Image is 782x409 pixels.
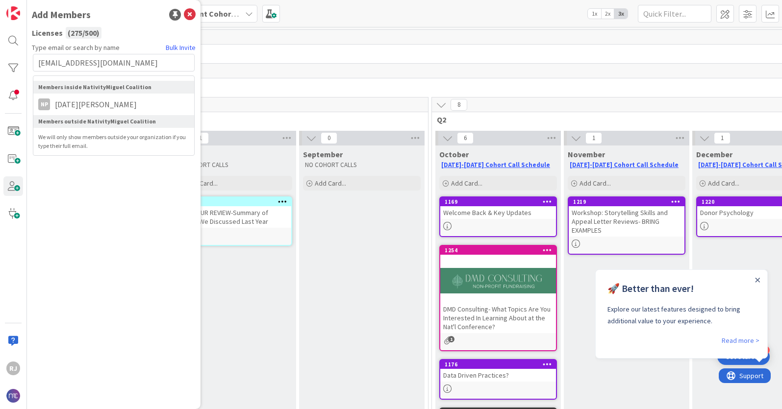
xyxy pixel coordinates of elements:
[303,149,343,159] span: September
[6,389,20,403] img: avatar
[440,360,556,382] div: 1176Data Driven Practices?
[440,360,556,369] div: 1176
[66,27,101,39] div: ( 275 / 500 )
[180,198,291,205] div: 1161
[569,206,684,237] div: Workshop: Storytelling Skills and Appeal Letter Reviews- BRING EXAMPLES
[32,43,120,53] span: Type email or search by name
[166,43,196,53] a: Bulk Invite
[445,247,556,254] div: 1254
[448,336,454,342] span: 1
[568,149,605,159] span: November
[33,128,194,150] div: We will only show members outside your organization if you type their full email.
[44,115,416,124] span: Q1
[439,245,557,351] a: 1254DMD Consulting- What Topics Are You Interested In Learning About at the Nat'l Conference?
[440,206,556,219] div: Welcome Back & Key Updates
[601,9,614,19] span: 2x
[439,149,469,159] span: October
[451,179,482,188] span: Add Card...
[33,81,194,94] div: Members inside NativityMiguel Coalition
[457,132,474,144] span: 6
[708,179,739,188] span: Add Card...
[569,197,684,206] div: 1219
[305,161,419,169] p: NO COHORT CALLS
[440,197,556,206] div: 1169
[696,149,732,159] span: December
[321,132,337,144] span: 0
[580,179,611,188] span: Add Card...
[440,303,556,333] div: DMD Consulting- What Topics Are You Interested In Learning About at the Nat'l Conference?
[192,132,209,144] span: 1
[177,161,290,169] p: NO COHORT CALLS
[445,361,556,368] div: 1176
[638,5,711,23] input: Quick Filter...
[614,9,628,19] span: 3x
[569,197,684,237] div: 1219Workshop: Storytelling Skills and Appeal Letter Reviews- BRING EXAMPLES
[176,197,291,228] div: 1161FOR YOUR REVIEW-Summary of Topics We Discussed Last Year
[440,197,556,219] div: 1169Welcome Back & Key Updates
[50,98,142,110] span: [DATE][PERSON_NAME]
[585,132,602,144] span: 1
[573,198,684,205] div: 1219
[176,206,291,228] div: FOR YOUR REVIEW-Summary of Topics We Discussed Last Year
[439,196,557,237] a: 1169Welcome Back & Key Updates
[440,246,556,255] div: 1254
[33,115,194,128] div: Members outside NativityMiguel Coalition
[441,161,550,169] a: [DATE]-[DATE] Cohort Call Schedule
[38,98,50,110] div: NP
[568,196,685,255] a: 1219Workshop: Storytelling Skills and Appeal Letter Reviews- BRING EXAMPLES
[21,1,45,13] span: Support
[440,246,556,333] div: 1254DMD Consulting- What Topics Are You Interested In Learning About at the Nat'l Conference?
[6,361,20,375] div: RJ
[32,7,91,22] div: Add Members
[570,161,679,169] a: [DATE]-[DATE] Cohort Call Schedule
[588,9,601,19] span: 1x
[445,198,556,205] div: 1169
[714,132,731,144] span: 1
[451,99,467,111] span: 8
[439,359,557,400] a: 1176Data Driven Practices?
[175,196,292,246] a: 1161FOR YOUR REVIEW-Summary of Topics We Discussed Last Year
[595,269,771,362] iframe: To enrich screen reader interactions, please activate Accessibility in Grammarly extension settings
[315,179,346,188] span: Add Card...
[186,179,218,188] span: Add Card...
[176,197,291,206] div: 1161
[440,369,556,382] div: Data Driven Practices?
[32,27,63,39] span: Licenses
